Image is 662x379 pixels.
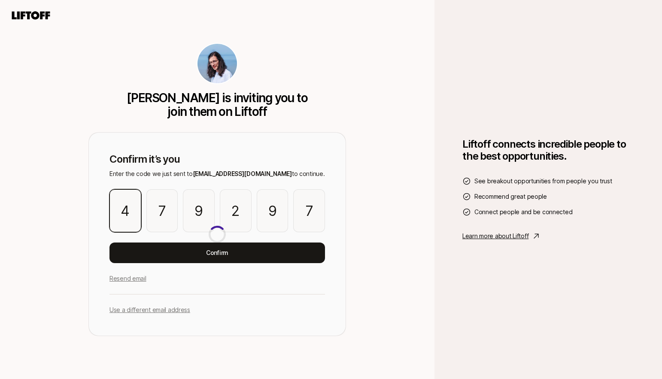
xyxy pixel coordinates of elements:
[474,207,572,217] span: Connect people and be connected
[474,176,612,186] span: See breakout opportunities from people you trust
[462,231,634,241] a: Learn more about Liftoff
[462,231,528,241] p: Learn more about Liftoff
[462,138,634,162] h1: Liftoff connects incredible people to the best opportunities.
[197,44,237,83] img: 3b21b1e9_db0a_4655_a67f_ab9b1489a185.jpg
[124,91,310,118] p: [PERSON_NAME] is inviting you to join them on Liftoff
[474,191,547,202] span: Recommend great people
